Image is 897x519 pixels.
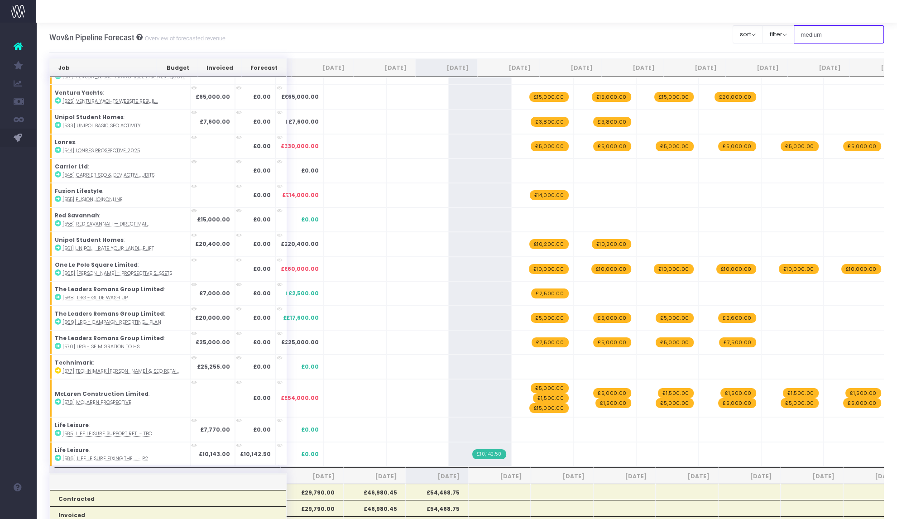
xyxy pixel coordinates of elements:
abbr: [585] Life Leisure Support Retainer - TBC [62,430,152,437]
abbr: [565] Rhatigan - Propsective supporting assets [62,270,172,277]
span: wayahead Revenue Forecast Item [656,398,693,408]
span: wayahead Revenue Forecast Item [533,393,568,403]
th: Job: activate to sort column ascending [50,59,157,77]
span: wayahead Revenue Forecast Item [845,388,881,398]
strong: Unipol Student Homes [55,113,124,121]
span: Streamtime Invoice: 784 – [586] Life Leisure Fixing the Foundation - P2 [472,449,506,459]
span: wayahead Revenue Forecast Item [593,388,631,398]
span: Wov&n Pipeline Forecast [49,33,134,42]
span: [DATE] [852,472,897,481]
strong: £10,143.00 [199,450,230,458]
span: wayahead Revenue Forecast Item [716,264,756,274]
span: £2,500.00 [288,289,319,298]
img: images/default_profile_image.png [11,501,25,514]
th: £29,790.00 [281,484,343,500]
span: wayahead Revenue Forecast Item [841,264,881,274]
strong: £65,000.00 [196,93,230,101]
span: [DATE] [602,472,647,481]
strong: £0.00 [253,118,271,125]
span: £60,000.00 [281,265,316,273]
strong: £0.00 [253,191,271,199]
strong: £0.00 [253,363,271,370]
abbr: [569] LRG - Campaign reporting & imporvement plan [62,319,161,326]
span: £7,600.00 [285,118,316,126]
abbr: [570] LRG - SF migration to HS [62,343,139,350]
th: Budget [157,59,198,77]
span: wayahead Revenue Forecast Item [591,264,631,274]
span: wayahead Revenue Forecast Item [783,388,818,398]
abbr: [586] Life Leisure Fixing the Foundation - P2 [62,455,148,462]
abbr: [544] Lonres prospective 2025 [62,147,140,154]
strong: One Le Pole Square Limited [55,261,138,269]
strong: Red Savannah [55,211,99,219]
th: £54,468.75 [406,484,468,500]
span: [DATE] [664,472,710,481]
td: : [50,355,190,379]
th: £46,980.45 [343,500,406,516]
th: Jan 26: activate to sort column ascending [663,59,725,77]
span: wayahead Revenue Forecast Item [529,403,569,413]
span: wayahead Revenue Forecast Item [781,141,818,151]
span: wayahead Revenue Forecast Item [715,92,756,102]
td: : [50,207,190,232]
strong: McLaren Construction Limited [55,390,149,398]
span: £0.00 [301,167,319,175]
span: wayahead Revenue Forecast Item [531,313,568,323]
abbr: [548] Carrier SEO & Dev activity following the Audits [62,172,154,178]
span: [DATE] [414,472,460,481]
abbr: [558] Red Savannah — direct mail [62,221,149,227]
abbr: [561] Unipol - Rate your Landlord Uplift [62,245,154,252]
strong: £0.00 [253,338,271,346]
strong: £20,000.00 [195,314,230,322]
abbr: [555] Fusion JoinOnline [62,196,123,203]
th: Sep 25: activate to sort column ascending [415,59,477,77]
span: wayahead Revenue Forecast Item [843,398,881,408]
strong: £25,000.00 [196,338,230,346]
strong: Life Leisure [55,421,89,429]
td: : [50,109,190,134]
span: £20,400.00 [281,240,316,248]
abbr: [533] Unipol basic SEO activity [62,122,141,129]
strong: £7,770.00 [200,426,230,433]
strong: £7,000.00 [199,289,230,297]
abbr: [568] LRG - Glide wash up [62,294,128,301]
span: wayahead Revenue Forecast Item [718,313,756,323]
span: [DATE] [289,472,335,481]
span: wayahead Revenue Forecast Item [718,141,756,151]
small: Overview of forecasted revenue [143,33,225,42]
td: : [50,85,190,109]
span: [DATE] [727,472,772,481]
span: wayahead Revenue Forecast Item [720,388,756,398]
th: Aug 25: activate to sort column ascending [353,59,415,77]
strong: The Leaders Romans Group Limited [55,334,164,342]
span: wayahead Revenue Forecast Item [529,92,569,102]
span: £25,000.00 [281,338,316,346]
abbr: [578] McLaren Prospective [62,399,131,406]
span: wayahead Revenue Forecast Item [656,141,693,151]
span: wayahead Revenue Forecast Item [654,92,694,102]
span: £54,000.00 [281,394,316,402]
th: Nov 25: activate to sort column ascending [539,59,601,77]
strong: Ventura Yachts [55,89,103,96]
span: wayahead Revenue Forecast Item [529,239,569,249]
span: £17,600.00 [286,314,319,322]
span: £20,400.00 [284,240,319,248]
strong: Technimark [55,359,93,366]
span: wayahead Revenue Forecast Item [531,117,568,127]
span: wayahead Revenue Forecast Item [593,337,631,347]
strong: £20,400.00 [195,240,230,248]
strong: £0.00 [253,93,271,101]
th: Contracted [50,490,286,506]
strong: The Leaders Romans Group Limited [55,310,164,317]
td: : [50,257,190,281]
th: Feb 26: activate to sort column ascending [725,59,787,77]
strong: Fusion Lifestyle [55,187,102,195]
strong: Life Leisure [55,446,89,454]
th: £46,980.45 [343,484,406,500]
span: wayahead Revenue Forecast Item [718,398,756,408]
strong: Carrier Ltd [55,163,88,170]
span: wayahead Revenue Forecast Item [592,239,631,249]
span: £54,000.00 [284,394,319,402]
span: £14,000.00 [285,191,319,199]
span: £65,000.00 [281,93,316,101]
